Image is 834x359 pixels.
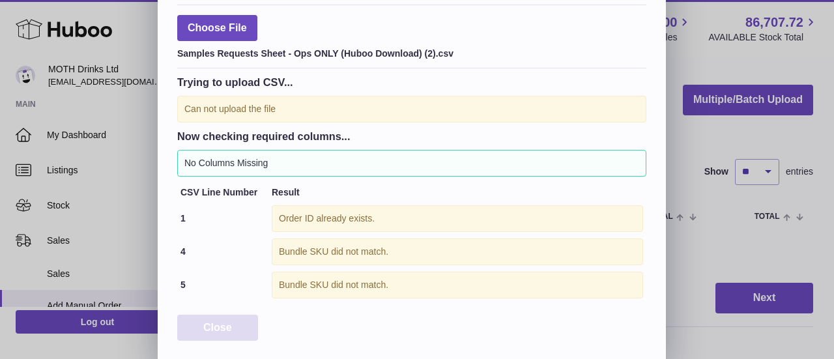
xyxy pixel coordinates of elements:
div: Order ID already exists. [272,205,643,232]
button: Close [177,315,258,341]
div: Can not upload the file [177,96,646,122]
strong: 1 [180,213,186,223]
h3: Now checking required columns... [177,129,646,143]
strong: 4 [180,246,186,257]
th: Result [268,183,646,202]
th: CSV Line Number [177,183,268,202]
h3: Trying to upload CSV... [177,75,646,89]
span: Close [203,322,232,333]
div: Bundle SKU did not match. [272,272,643,298]
span: Choose File [177,15,257,42]
div: Bundle SKU did not match. [272,238,643,265]
strong: 5 [180,280,186,290]
div: No Columns Missing [177,150,646,177]
div: Samples Requests Sheet - Ops ONLY (Huboo Download) (2).csv [177,44,646,60]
